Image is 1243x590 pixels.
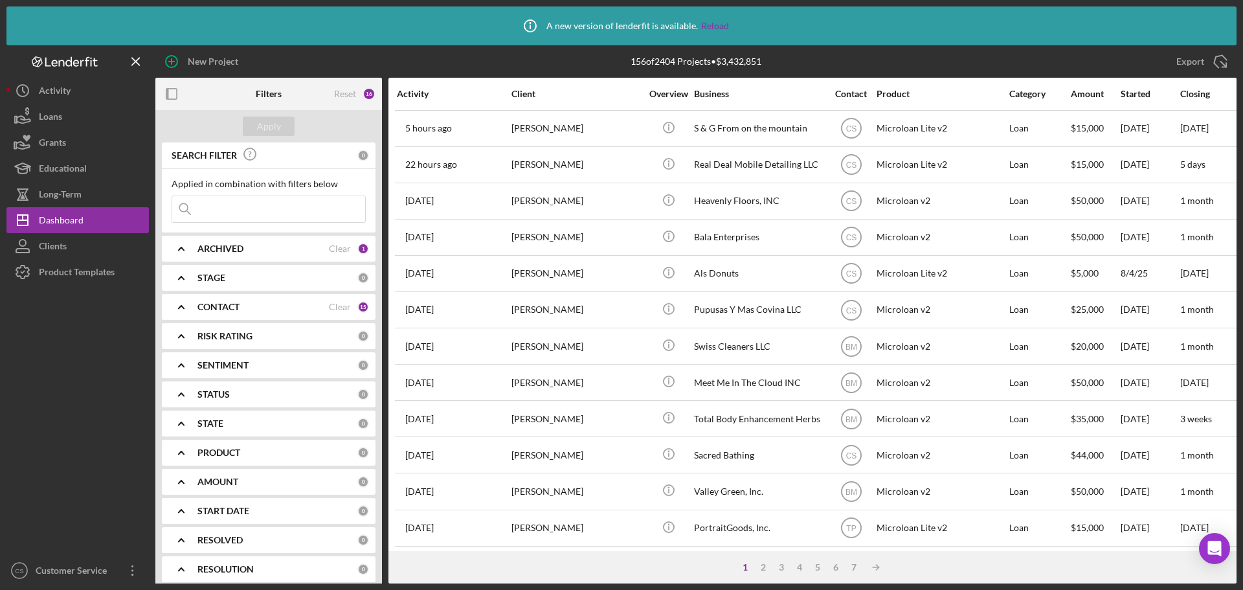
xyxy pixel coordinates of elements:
[754,562,772,573] div: 2
[6,104,149,130] button: Loans
[397,89,510,99] div: Activity
[877,474,1006,508] div: Microloan v2
[877,402,1006,436] div: Microloan v2
[405,414,434,424] time: 2025-08-06 02:01
[845,269,857,278] text: CS
[405,123,452,133] time: 2025-08-11 19:38
[172,150,237,161] b: SEARCH FILTER
[1121,438,1179,472] div: [DATE]
[1009,474,1069,508] div: Loan
[772,562,790,573] div: 3
[845,306,857,315] text: CS
[511,329,641,363] div: [PERSON_NAME]
[197,448,240,458] b: PRODUCT
[197,535,243,545] b: RESOLVED
[845,378,857,387] text: BM
[1071,89,1119,99] div: Amount
[845,197,857,206] text: CS
[1071,111,1119,146] div: $15,000
[845,161,857,170] text: CS
[877,293,1006,327] div: Microloan v2
[1121,148,1179,182] div: [DATE]
[1071,148,1119,182] div: $15,000
[1180,341,1214,352] time: 1 month
[357,476,369,488] div: 0
[1180,377,1209,388] time: [DATE]
[405,196,434,206] time: 2025-08-09 22:02
[1180,449,1214,460] time: 1 month
[39,207,84,236] div: Dashboard
[511,438,641,472] div: [PERSON_NAME]
[1180,231,1214,242] time: 1 month
[694,511,823,545] div: PortraitGoods, Inc.
[1071,293,1119,327] div: $25,000
[1009,293,1069,327] div: Loan
[1071,511,1119,545] div: $15,000
[1009,547,1069,582] div: Loan
[1071,184,1119,218] div: $50,000
[827,89,875,99] div: Contact
[694,184,823,218] div: Heavenly Floors, INC
[6,155,149,181] button: Educational
[701,21,729,31] a: Reload
[1009,365,1069,400] div: Loan
[6,78,149,104] button: Activity
[197,331,252,341] b: RISK RATING
[827,562,845,573] div: 6
[511,89,641,99] div: Client
[1180,486,1214,497] time: 1 month
[172,179,366,189] div: Applied in combination with filters below
[694,329,823,363] div: Swiss Cleaners LLC
[1071,474,1119,508] div: $50,000
[1121,547,1179,582] div: [DATE]
[1009,89,1069,99] div: Category
[197,418,223,429] b: STATE
[405,268,434,278] time: 2025-08-07 18:21
[511,111,641,146] div: [PERSON_NAME]
[405,304,434,315] time: 2025-08-07 06:53
[1180,522,1209,533] time: [DATE]
[694,89,823,99] div: Business
[357,272,369,284] div: 0
[1071,329,1119,363] div: $20,000
[694,474,823,508] div: Valley Green, Inc.
[155,49,251,74] button: New Project
[694,402,823,436] div: Total Body Enhancement Herbs
[39,104,62,133] div: Loans
[1121,402,1179,436] div: [DATE]
[357,243,369,255] div: 1
[1180,195,1214,206] time: 1 month
[845,488,857,497] text: BM
[1071,256,1119,291] div: $5,000
[694,438,823,472] div: Sacred Bathing
[6,259,149,285] a: Product Templates
[1199,533,1230,564] div: Open Intercom Messenger
[197,360,249,370] b: SENTIMENT
[1121,511,1179,545] div: [DATE]
[809,562,827,573] div: 5
[511,365,641,400] div: [PERSON_NAME]
[845,124,857,133] text: CS
[405,450,434,460] time: 2025-08-06 00:11
[1121,184,1179,218] div: [DATE]
[363,87,375,100] div: 16
[877,547,1006,582] div: Microloan Lite v2
[1071,402,1119,436] div: $35,000
[197,389,230,400] b: STATUS
[511,184,641,218] div: [PERSON_NAME]
[188,49,238,74] div: New Project
[1071,220,1119,255] div: $50,000
[1121,365,1179,400] div: [DATE]
[790,562,809,573] div: 4
[329,244,351,254] div: Clear
[6,130,149,155] button: Grants
[39,130,66,159] div: Grants
[877,184,1006,218] div: Microloan v2
[1009,148,1069,182] div: Loan
[39,78,71,107] div: Activity
[1180,304,1214,315] time: 1 month
[6,207,149,233] button: Dashboard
